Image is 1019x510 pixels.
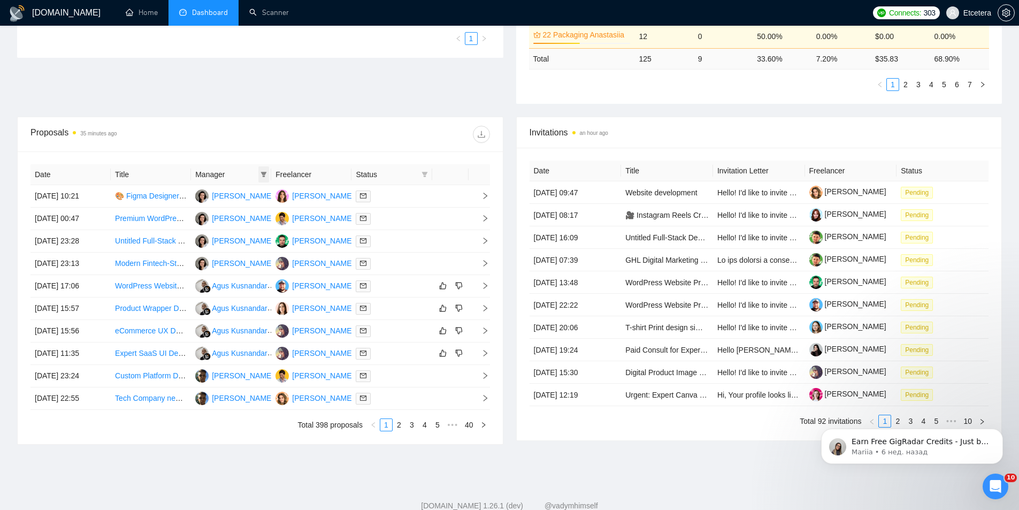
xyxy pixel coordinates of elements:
[634,48,693,69] td: 125
[406,419,418,431] a: 3
[356,169,417,180] span: Status
[203,330,211,338] img: gigradar-bm.png
[292,325,354,337] div: [PERSON_NAME]
[292,347,354,359] div: [PERSON_NAME]
[115,192,435,200] a: 🎨 Figma Designer (with Webflow Collaborator Preferred) — Build Design System + Core Pages
[473,126,490,143] button: download
[360,193,366,199] span: mail
[963,78,976,91] li: 7
[203,285,211,293] img: gigradar-bm.png
[913,79,924,90] a: 3
[431,418,444,431] li: 5
[925,79,937,90] a: 4
[455,35,462,42] span: left
[16,22,198,58] div: message notification from Mariia, 6 нед. назад. Earn Free GigRadar Credits - Just by Sharing Your...
[809,321,823,334] img: c1wY7m8ZWXnIubX-lpYkQz8QSQ1v5mgv5UQmPpzmho8AMWW-HeRy9TbwhmJc8l-wsG
[473,305,489,312] span: right
[292,257,354,269] div: [PERSON_NAME]
[360,305,366,311] span: mail
[212,302,267,314] div: Agus Kusnandar
[439,281,447,290] span: like
[275,189,289,203] img: PD
[897,161,989,181] th: Status
[805,406,1019,481] iframe: Intercom notifications сообщение
[625,233,852,242] a: Untitled Full-Stack Developer (Laravel + Vue.js / WordPress)job post
[530,126,989,139] span: Invitations
[275,326,354,334] a: PS[PERSON_NAME]
[292,280,354,292] div: [PERSON_NAME]
[292,235,354,247] div: [PERSON_NAME]
[292,190,354,202] div: [PERSON_NAME]
[115,326,201,335] a: eCommerce UX Designer
[887,79,899,90] a: 1
[938,78,951,91] li: 5
[195,348,267,357] a: AKAgus Kusnandar
[275,324,289,338] img: PS
[805,161,897,181] th: Freelancer
[360,395,366,401] span: mail
[418,418,431,431] li: 4
[212,257,273,269] div: [PERSON_NAME]
[478,32,491,45] li: Next Page
[901,345,937,354] a: Pending
[111,208,191,230] td: Premium WordPress Music Licensing Website Development
[901,344,933,356] span: Pending
[115,259,249,268] a: Modern Fintech-Style Website Redesign
[462,419,477,431] a: 40
[47,31,185,295] span: Earn Free GigRadar Credits - Just by Sharing Your Story! 💬 Want more credits for sending proposal...
[419,419,431,431] a: 4
[195,302,209,315] img: AK
[30,320,111,342] td: [DATE] 15:56
[212,190,273,202] div: [PERSON_NAME]
[30,230,111,253] td: [DATE] 23:28
[195,393,273,402] a: AP[PERSON_NAME]
[455,281,463,290] span: dislike
[360,283,366,289] span: mail
[925,78,938,91] li: 4
[393,418,405,431] li: 2
[30,253,111,275] td: [DATE] 23:13
[30,208,111,230] td: [DATE] 00:47
[195,326,267,334] a: AKAgus Kusnandar
[453,324,465,337] button: dislike
[473,130,489,139] span: download
[455,349,463,357] span: dislike
[195,347,209,360] img: AK
[625,278,735,287] a: WordPress Website Programmer
[275,212,289,225] img: DB
[439,349,447,357] span: like
[901,300,937,309] a: Pending
[812,24,871,48] td: 0.00%
[901,323,937,331] a: Pending
[477,418,490,431] li: Next Page
[360,350,366,356] span: mail
[930,24,989,48] td: 0.00%
[901,278,937,286] a: Pending
[983,474,1008,499] iframe: Intercom live chat
[529,48,635,69] td: Total
[998,9,1014,17] span: setting
[477,418,490,431] button: right
[179,9,187,16] span: dashboard
[530,226,622,249] td: [DATE] 16:09
[901,188,937,196] a: Pending
[949,9,956,17] span: user
[886,78,899,91] li: 1
[877,9,886,17] img: upwork-logo.png
[9,5,26,22] img: logo
[275,279,289,293] img: DS
[212,370,273,382] div: [PERSON_NAME]
[809,253,823,267] img: c1H5j4uuwRoiYYBPUc0TtXcw2dMxy5fGUeEXcoyQTo85fuH37bAwWfg3xyvaZyZkb6
[901,367,933,378] span: Pending
[530,204,622,226] td: [DATE] 08:17
[249,8,289,17] a: searchScanner
[871,24,930,48] td: $0.00
[625,301,735,309] a: WordPress Website Programmer
[195,257,209,270] img: TT
[621,226,713,249] td: Untitled Full-Stack Developer (Laravel + Vue.js / WordPress)job post
[275,348,354,357] a: PS[PERSON_NAME]
[360,328,366,334] span: mail
[901,187,933,199] span: Pending
[275,281,354,290] a: DS[PERSON_NAME]
[809,276,823,289] img: c1j3LM-P8wYGiNJFOz_ykoDtzB4IbR1eXHCmdn6mkzey13rf0U2oYvbmCfs7AXqnBj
